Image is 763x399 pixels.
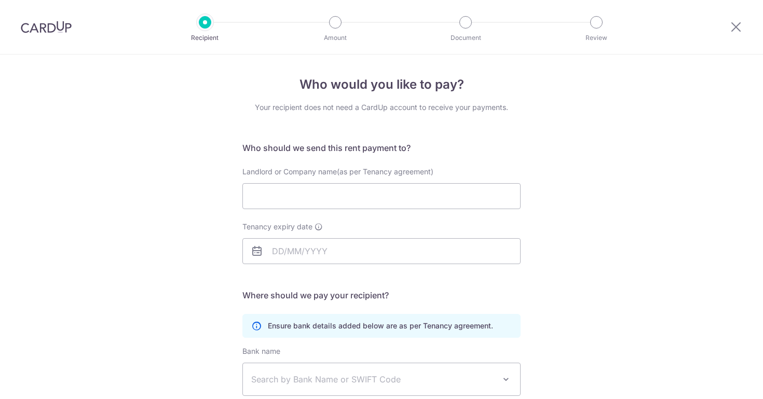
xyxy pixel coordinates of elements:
[167,33,243,43] p: Recipient
[21,21,72,33] img: CardUp
[297,33,374,43] p: Amount
[427,33,504,43] p: Document
[242,167,433,176] span: Landlord or Company name(as per Tenancy agreement)
[242,102,521,113] div: Your recipient does not need a CardUp account to receive your payments.
[242,75,521,94] h4: Who would you like to pay?
[558,33,635,43] p: Review
[242,222,312,232] span: Tenancy expiry date
[268,321,493,331] p: Ensure bank details added below are as per Tenancy agreement.
[251,373,495,386] span: Search by Bank Name or SWIFT Code
[242,238,521,264] input: DD/MM/YYYY
[242,289,521,301] h5: Where should we pay your recipient?
[242,142,521,154] h5: Who should we send this rent payment to?
[242,346,280,356] label: Bank name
